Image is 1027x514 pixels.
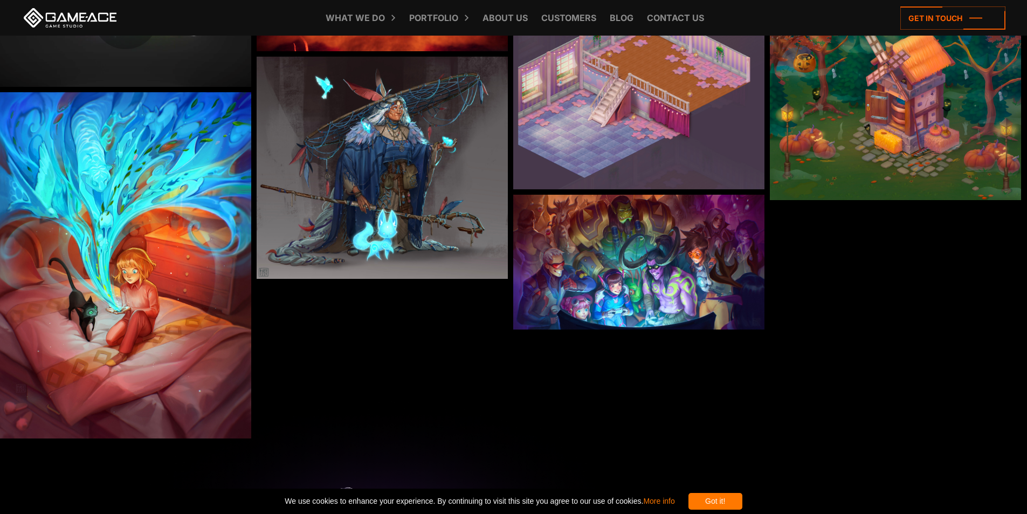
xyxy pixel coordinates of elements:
[285,493,674,510] span: We use cookies to enhance your experience. By continuing to visit this site you agree to our use ...
[688,493,742,510] div: Got it!
[513,195,764,330] img: Talent Pool Portfolio
[643,497,674,505] a: More info
[900,6,1005,30] a: Get in touch
[257,57,508,279] img: Talent Pool Portfolio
